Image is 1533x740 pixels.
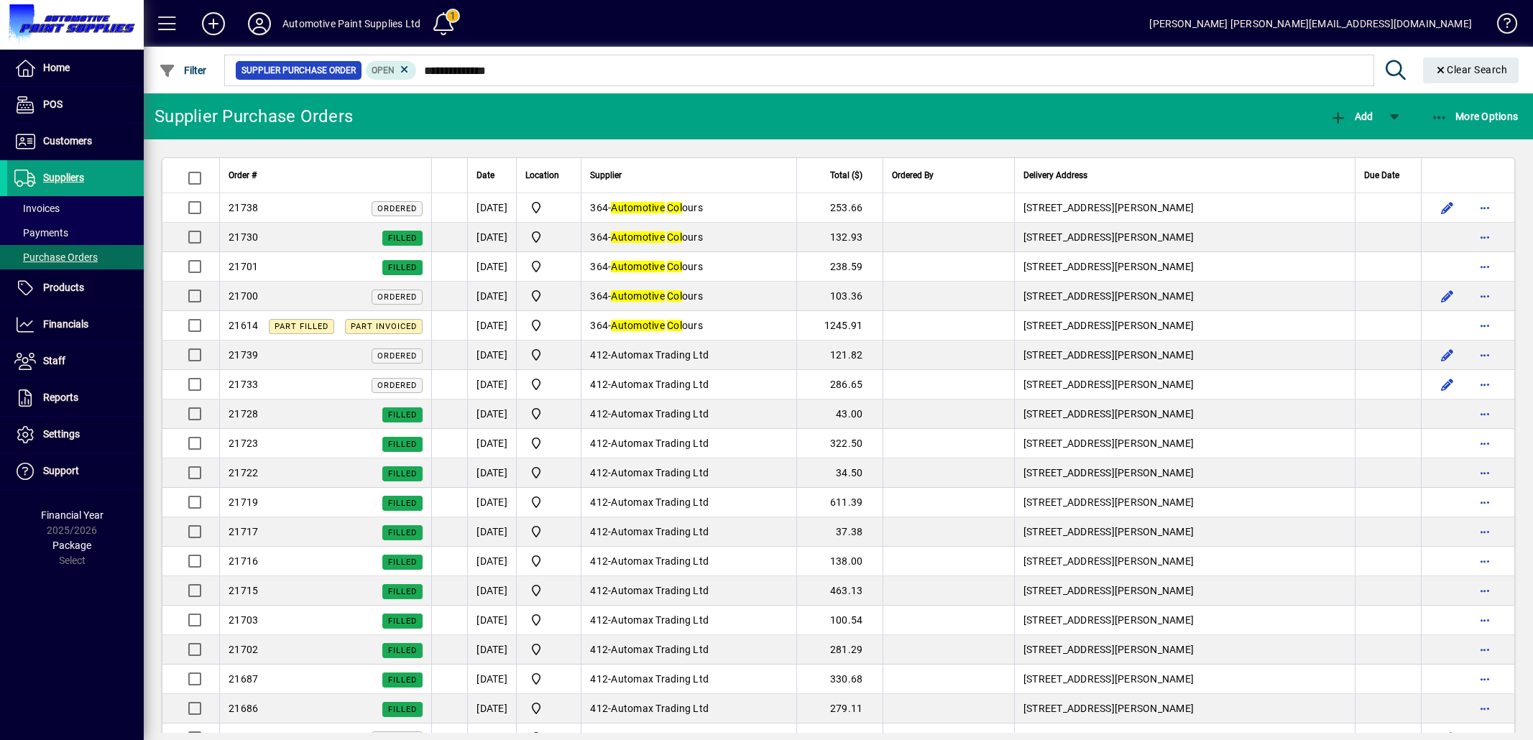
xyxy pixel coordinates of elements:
em: Automotive [611,231,665,243]
span: Purchase Orders [14,251,98,263]
span: Settings [43,428,80,440]
span: Part Filled [275,322,328,331]
span: ours [611,320,703,331]
td: [STREET_ADDRESS][PERSON_NAME] [1014,694,1355,723]
button: More options [1473,432,1496,455]
span: Open [372,65,395,75]
button: Add [190,11,236,37]
a: Reports [7,380,144,416]
td: 138.00 [796,547,883,576]
em: Automotive [611,320,665,331]
button: More options [1473,491,1496,514]
span: Filled [388,469,417,478]
div: Ordered By [892,167,1005,183]
div: Order # [229,167,423,183]
td: [DATE] [467,429,516,458]
td: 103.36 [796,282,883,311]
span: 21701 [229,261,258,272]
span: Automotive Paint Supplies Ltd [525,552,572,570]
span: 412 [590,408,608,420]
a: Invoices [7,196,144,221]
span: Automax Trading Ltd [611,408,709,420]
td: 238.59 [796,252,883,282]
td: [DATE] [467,488,516,517]
span: Automotive Paint Supplies Ltd [525,611,572,629]
span: Home [43,62,70,73]
span: Automax Trading Ltd [611,526,709,537]
div: Automotive Paint Supplies Ltd [282,12,420,35]
div: Supplier Purchase Orders [155,105,353,128]
span: 21703 [229,614,258,626]
span: 412 [590,379,608,390]
span: Package [52,540,91,551]
td: [STREET_ADDRESS][PERSON_NAME] [1014,252,1355,282]
span: Automax Trading Ltd [611,555,709,567]
a: Support [7,453,144,489]
td: - [581,547,796,576]
td: [DATE] [467,341,516,370]
span: 21723 [229,438,258,449]
span: 412 [590,703,608,714]
a: Payments [7,221,144,245]
span: 412 [590,526,608,537]
td: 100.54 [796,606,883,635]
span: 21715 [229,585,258,596]
td: - [581,311,796,341]
span: 412 [590,467,608,478]
td: [STREET_ADDRESS][PERSON_NAME] [1014,606,1355,635]
span: Automotive Paint Supplies Ltd [525,228,572,246]
td: - [581,341,796,370]
a: Staff [7,343,144,379]
span: Automax Trading Ltd [611,673,709,685]
em: Col [667,231,682,243]
td: [STREET_ADDRESS][PERSON_NAME] [1014,458,1355,488]
span: 21687 [229,673,258,685]
td: - [581,193,796,223]
button: More options [1473,196,1496,219]
span: 21716 [229,555,258,567]
button: More options [1473,667,1496,690]
mat-chip: Completion Status: Open [366,61,417,80]
button: More options [1473,343,1496,366]
span: Supplier Purchase Order [241,63,356,78]
td: 121.82 [796,341,883,370]
td: 463.13 [796,576,883,606]
span: Supplier [590,167,622,183]
span: Financial Year [41,509,103,521]
span: 412 [590,438,608,449]
span: Payments [14,227,68,239]
span: 21722 [229,467,258,478]
button: Edit [1436,285,1459,307]
td: [DATE] [467,223,516,252]
td: [DATE] [467,458,516,488]
td: - [581,606,796,635]
button: More options [1473,609,1496,632]
span: Ordered [377,292,417,302]
span: Automotive Paint Supplies Ltd [525,700,572,717]
span: Automotive Paint Supplies Ltd [525,523,572,540]
button: Profile [236,11,282,37]
td: [STREET_ADDRESS][PERSON_NAME] [1014,399,1355,429]
span: Part Invoiced [351,322,417,331]
td: 37.38 [796,517,883,547]
span: 412 [590,614,608,626]
td: [DATE] [467,282,516,311]
span: Automax Trading Ltd [611,703,709,714]
span: Filled [388,528,417,537]
span: Automotive Paint Supplies Ltd [525,464,572,481]
td: - [581,399,796,429]
button: More options [1473,402,1496,425]
button: More options [1473,697,1496,720]
td: - [581,576,796,606]
span: 412 [590,349,608,361]
span: Financials [43,318,88,330]
td: - [581,429,796,458]
td: [STREET_ADDRESS][PERSON_NAME] [1014,429,1355,458]
span: 21739 [229,349,258,361]
td: [STREET_ADDRESS][PERSON_NAME] [1014,311,1355,341]
a: Settings [7,417,144,453]
span: ours [611,261,703,272]
button: More options [1473,226,1496,249]
a: POS [7,87,144,123]
span: Automotive Paint Supplies Ltd [525,346,572,364]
